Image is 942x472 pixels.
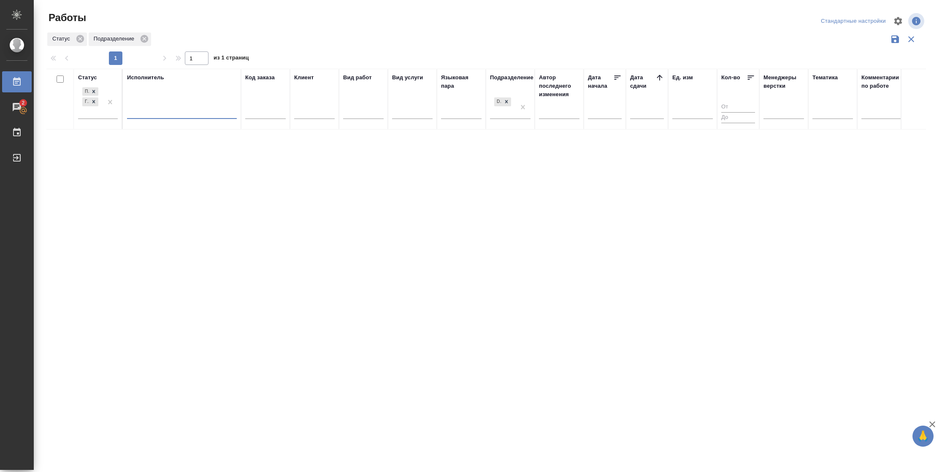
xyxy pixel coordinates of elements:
p: Подразделение [94,35,137,43]
div: DTPlight [493,97,512,107]
div: Статус [47,32,87,46]
span: Настроить таблицу [888,11,908,31]
p: Статус [52,35,73,43]
div: Кол-во [721,73,740,82]
div: Вид услуги [392,73,423,82]
div: DTPlight [494,97,502,106]
div: Код заказа [245,73,275,82]
span: из 1 страниц [214,53,249,65]
span: 🙏 [916,427,930,445]
div: Ед. изм [672,73,693,82]
input: От [721,102,755,113]
div: Вид работ [343,73,372,82]
div: Статус [78,73,97,82]
button: 🙏 [912,426,934,447]
div: Автор последнего изменения [539,73,579,99]
div: Тематика [812,73,838,82]
div: Комментарии по работе [861,73,902,90]
input: До [721,112,755,123]
div: Дата сдачи [630,73,655,90]
div: Языковая пара [441,73,482,90]
div: Клиент [294,73,314,82]
div: Подразделение [89,32,151,46]
div: Подбор [82,87,89,96]
button: Сбросить фильтры [903,31,919,47]
div: Готов к работе [82,97,89,106]
span: Работы [46,11,86,24]
a: 2 [2,97,32,118]
div: split button [819,15,888,28]
div: Подразделение [490,73,533,82]
div: Подбор, Готов к работе [81,97,99,107]
span: Посмотреть информацию [908,13,926,29]
div: Дата начала [588,73,613,90]
button: Сохранить фильтры [887,31,903,47]
div: Менеджеры верстки [763,73,804,90]
div: Подбор, Готов к работе [81,86,99,97]
div: Исполнитель [127,73,164,82]
span: 2 [16,99,30,107]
